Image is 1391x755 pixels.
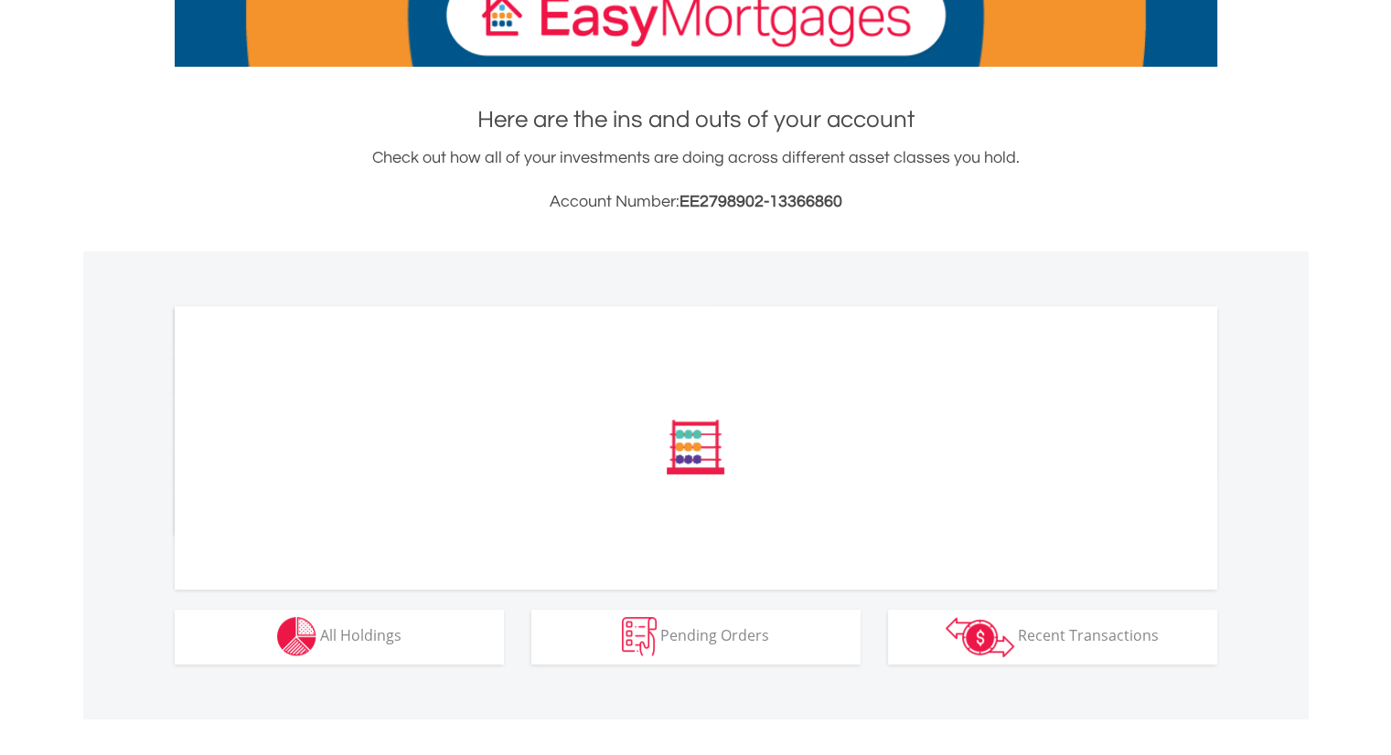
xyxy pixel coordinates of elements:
button: Pending Orders [531,610,861,665]
img: pending_instructions-wht.png [622,617,657,656]
img: transactions-zar-wht.png [946,617,1014,657]
div: Check out how all of your investments are doing across different asset classes you hold. [175,145,1217,215]
h1: Here are the ins and outs of your account [175,103,1217,136]
span: EE2798902-13366860 [679,193,842,210]
span: Recent Transactions [1018,625,1159,645]
span: Pending Orders [660,625,769,645]
h3: Account Number: [175,189,1217,215]
span: All Holdings [320,625,401,645]
button: All Holdings [175,610,504,665]
button: Recent Transactions [888,610,1217,665]
img: holdings-wht.png [277,617,316,656]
